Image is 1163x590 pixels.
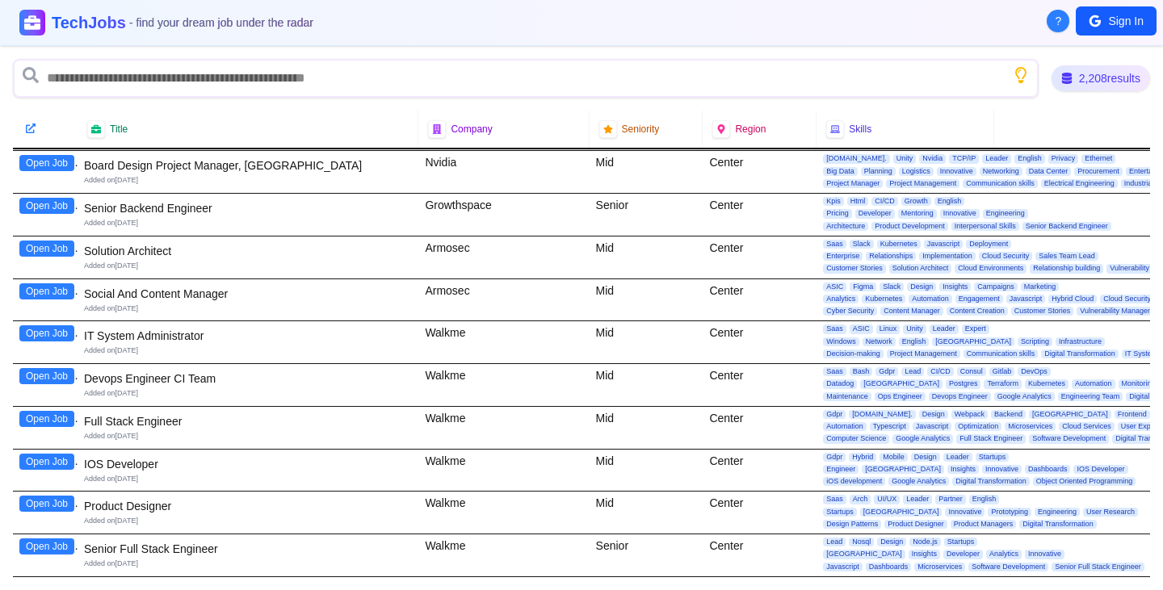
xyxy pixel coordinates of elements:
span: Pricing [823,209,852,218]
span: Lead [901,367,924,376]
div: Center [703,279,817,321]
span: Expert [962,324,989,333]
span: [GEOGRAPHIC_DATA] [862,465,944,474]
span: Gitlab [989,367,1015,376]
span: Software Development [968,563,1048,571]
span: Product Managers [951,520,1017,529]
span: CI/CD [927,367,954,376]
span: Content Manager [880,307,943,316]
span: UI/UX [874,495,900,504]
span: Javascript [913,422,952,431]
span: Senior Backend Engineer [1022,222,1111,231]
span: Relationship building [1030,264,1103,273]
span: [GEOGRAPHIC_DATA] [823,550,905,559]
span: Digital Transformation [1041,349,1119,358]
span: Title [110,123,128,136]
span: Webpack [951,410,988,419]
div: Devops Engineer CI Team [84,370,412,387]
span: Terraform [984,379,1022,388]
div: Added on [DATE] [84,345,412,356]
span: Typescript [870,422,909,431]
span: Leader [943,453,972,462]
div: Added on [DATE] [84,388,412,399]
span: Relationships [866,252,916,261]
span: Sales Team Lead [1035,252,1098,261]
span: Engineer [823,465,859,474]
div: Added on [DATE] [84,218,412,228]
span: Kubernetes [877,240,921,249]
span: Dashboards [1025,465,1071,474]
span: Engagement [955,295,1003,303]
span: Logistics [899,167,934,176]
span: Software Development [1029,434,1109,443]
span: ASIC [850,324,873,333]
span: Kpis [823,197,844,206]
button: Open Job [19,241,74,257]
div: Center [703,236,817,278]
span: Project Management [887,349,960,358]
span: iOS development [823,477,885,486]
span: Scripting [1018,337,1052,346]
span: Full Stack Engineer [956,434,1026,443]
span: Slack [850,240,874,249]
button: Open Job [19,496,74,512]
div: Walkme [418,407,589,449]
span: Insights [909,550,940,559]
span: Digital Transformation [1019,520,1097,529]
span: Analytics [823,295,859,303]
div: Walkme [418,321,589,363]
span: ? [1056,13,1062,29]
div: Center [703,534,817,576]
div: Senior [590,194,703,236]
span: Windows [823,337,859,346]
span: Data Center [1026,167,1072,176]
span: Engineering Team [1058,392,1123,401]
span: CI/CD [871,197,898,206]
button: Open Job [19,454,74,470]
span: Big Data [823,167,858,176]
div: Product Designer [84,498,412,514]
span: Gdpr [823,453,846,462]
span: Innovative [1025,550,1064,559]
span: Dashboards [866,563,912,571]
span: Electrical Engineering [1041,179,1118,188]
span: Company [451,123,492,136]
span: Maintenance [823,392,871,401]
span: Node.js [909,538,941,546]
div: Added on [DATE] [84,474,412,484]
div: Board Design Project Manager, [GEOGRAPHIC_DATA] [84,157,412,174]
span: Engineering [983,209,1028,218]
span: Bash [850,367,873,376]
div: Solution Architect [84,243,412,259]
span: Javascript [1006,295,1046,303]
div: Added on [DATE] [84,559,412,569]
span: [DOMAIN_NAME]. [849,410,916,419]
span: Object Oriented Programming [1033,477,1136,486]
div: 2,208 results [1052,65,1150,91]
span: DevOps [1018,367,1051,376]
div: Walkme [418,364,589,406]
div: Mid [590,151,703,193]
span: Region [735,123,766,136]
div: Added on [DATE] [84,303,412,314]
span: Google Analytics [994,392,1055,401]
span: Kubernetes [862,295,905,303]
div: Mid [590,407,703,449]
div: Armosec [418,236,589,278]
span: Saas [823,324,846,333]
span: Hybrid [849,453,876,462]
div: Center [703,450,817,492]
span: Prototyping [988,508,1031,517]
span: Optimization [955,422,1001,431]
div: Walkme [418,534,589,576]
div: IT System Administrator [84,328,412,344]
button: Open Job [19,198,74,214]
div: Mid [590,450,703,492]
span: Privacy [1048,154,1079,163]
span: Partner [935,495,966,504]
span: Monitoring [1119,379,1159,388]
span: Devops Engineer [929,392,991,401]
div: Social And Content Manager [84,286,412,302]
span: Automation [909,295,952,303]
span: Analytics [986,550,1022,559]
